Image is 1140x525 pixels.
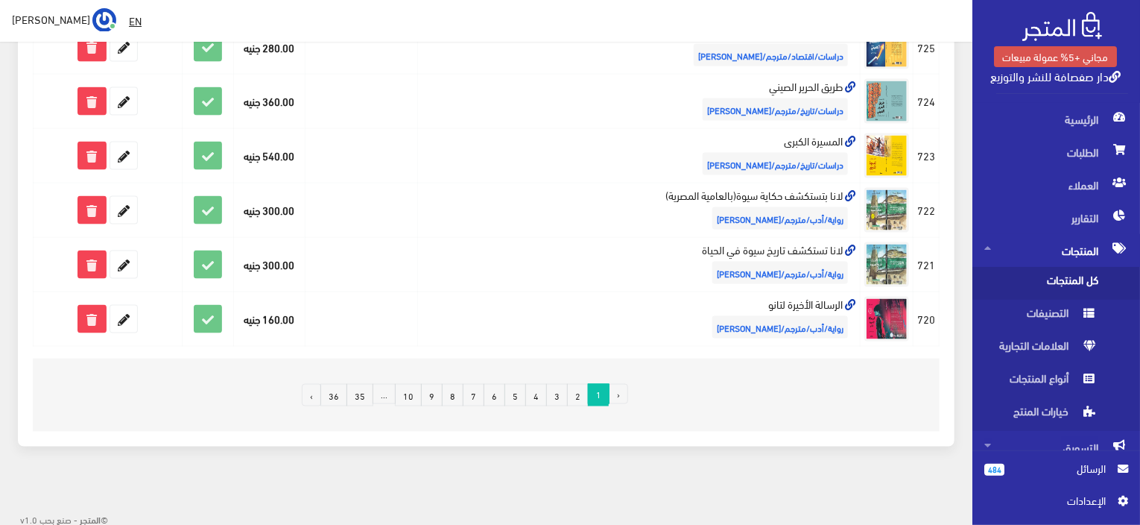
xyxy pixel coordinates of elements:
[417,183,861,238] td: لانا بتستكشف حكاية سيوة(بالعامية المصرية)
[1016,460,1106,477] span: الرسائل
[984,234,1128,267] span: المنتجات
[417,237,861,292] td: لانا تستكشف تاريخ سيوة في الحياة
[1022,12,1102,41] img: .
[712,262,848,284] span: رواية/أدب/مترجم/[PERSON_NAME]
[320,384,347,406] a: 36
[442,384,463,406] a: 8
[984,431,1128,464] span: التسويق
[233,237,305,292] td: 300.00 جنيه
[92,8,116,32] img: ...
[129,11,142,30] u: EN
[984,267,1098,300] span: كل المنتجات
[913,75,940,129] td: 724
[395,384,422,406] a: 10
[972,169,1140,201] a: العملاء
[984,103,1128,136] span: الرئيسية
[913,292,940,346] td: 720
[972,267,1140,300] a: كل المنتجات
[972,333,1140,365] a: العلامات التجارية
[546,384,568,406] a: 3
[123,7,148,34] a: EN
[417,75,861,129] td: طريق الحرير الصيني
[994,46,1117,67] a: مجاني +5% عمولة مبيعات
[984,300,1098,333] span: التصنيفات
[972,136,1140,169] a: الطلبات
[972,201,1140,234] a: التقارير
[233,183,305,238] td: 300.00 جنيه
[703,153,848,175] span: دراسات/تاريخ/مترجم/[PERSON_NAME]
[972,234,1140,267] a: المنتجات
[588,384,609,404] span: 1
[984,365,1098,398] span: أنواع المنتجات
[417,292,861,346] td: الرسالة الأخيرة لتانو
[913,183,940,238] td: 722
[233,75,305,129] td: 360.00 جنيه
[972,300,1140,333] a: التصنيفات
[712,207,848,230] span: رواية/أدب/مترجم/[PERSON_NAME]
[984,333,1098,365] span: العلامات التجارية
[913,129,940,183] td: 723
[984,169,1128,201] span: العملاء
[972,365,1140,398] a: أنواع المنتجات
[864,297,909,342] img: alrsal-alakhyr-ltano.jpg
[421,384,443,406] a: 9
[864,79,909,124] img: tryk-alhryr-alsyny.jpg
[18,423,75,480] iframe: Drift Widget Chat Controller
[864,25,909,69] img: thk-alaktsad-alsyny.jpg
[233,20,305,75] td: 280.00 جنيه
[972,398,1140,431] a: خيارات المنتج
[504,384,526,406] a: 5
[417,129,861,183] td: المسيرة الكبرى
[972,103,1140,136] a: الرئيسية
[864,188,909,233] img: lana-btstkshf-hkay-syobalaaamy-almsry.jpg
[984,201,1128,234] span: التقارير
[984,492,1128,516] a: اﻹعدادات
[990,65,1121,87] a: دار صفصافة للنشر والتوزيع
[12,10,90,28] span: [PERSON_NAME]
[996,492,1105,509] span: اﻹعدادات
[12,7,116,31] a: ... [PERSON_NAME]
[712,316,848,339] span: رواية/أدب/مترجم/[PERSON_NAME]
[463,384,484,406] a: 7
[703,98,848,121] span: دراسات/تاريخ/مترجم/[PERSON_NAME]
[864,133,909,178] img: almsyr-alkbr.jpg
[864,242,909,287] img: lana-tstkshf-tarykh-syo-fy-alhya.jpg
[913,20,940,75] td: 725
[484,384,505,406] a: 6
[984,460,1128,492] a: 484 الرسائل
[984,464,1004,476] span: 484
[567,384,589,406] a: 2
[233,129,305,183] td: 540.00 جنيه
[233,292,305,346] td: 160.00 جنيه
[984,398,1098,431] span: خيارات المنتج
[984,136,1128,169] span: الطلبات
[302,384,321,406] a: التالي »
[417,20,861,75] td: ثقة الاقتصاد الصيني
[346,384,373,406] a: 35
[694,44,848,66] span: دراسات/اقتصاد/مترجم/[PERSON_NAME]
[525,384,547,406] a: 4
[913,237,940,292] td: 721
[609,384,627,406] li: « السابق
